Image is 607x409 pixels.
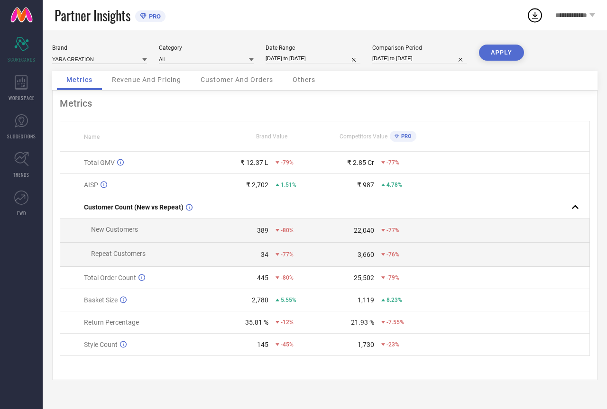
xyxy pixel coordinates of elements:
[201,76,273,83] span: Customer And Orders
[159,45,254,51] div: Category
[386,251,399,258] span: -76%
[84,296,118,304] span: Basket Size
[372,54,467,64] input: Select comparison period
[84,134,100,140] span: Name
[261,251,268,258] div: 34
[386,159,399,166] span: -77%
[66,76,92,83] span: Metrics
[256,133,287,140] span: Brand Value
[526,7,543,24] div: Open download list
[55,6,130,25] span: Partner Insights
[84,181,98,189] span: AISP
[358,341,374,348] div: 1,730
[240,159,268,166] div: ₹ 12.37 L
[257,341,268,348] div: 145
[91,250,146,257] span: Repeat Customers
[13,171,29,178] span: TRENDS
[354,274,374,282] div: 25,502
[357,181,374,189] div: ₹ 987
[7,133,36,140] span: SUGGESTIONS
[52,45,147,51] div: Brand
[386,227,399,234] span: -77%
[252,296,268,304] div: 2,780
[386,319,404,326] span: -7.55%
[386,297,402,303] span: 8.23%
[479,45,524,61] button: APPLY
[354,227,374,234] div: 22,040
[9,94,35,101] span: WORKSPACE
[340,133,387,140] span: Competitors Value
[112,76,181,83] span: Revenue And Pricing
[245,318,268,326] div: 35.81 %
[266,54,360,64] input: Select date range
[60,98,590,109] div: Metrics
[386,182,402,188] span: 4.78%
[84,318,139,326] span: Return Percentage
[386,274,399,281] span: -79%
[84,203,184,211] span: Customer Count (New vs Repeat)
[399,133,412,139] span: PRO
[281,182,296,188] span: 1.51%
[281,341,294,348] span: -45%
[91,226,138,233] span: New Customers
[246,181,268,189] div: ₹ 2,702
[281,319,294,326] span: -12%
[347,159,374,166] div: ₹ 2.85 Cr
[358,251,374,258] div: 3,660
[84,159,115,166] span: Total GMV
[281,274,294,281] span: -80%
[257,227,268,234] div: 389
[386,341,399,348] span: -23%
[8,56,36,63] span: SCORECARDS
[293,76,315,83] span: Others
[84,274,136,282] span: Total Order Count
[257,274,268,282] div: 445
[372,45,467,51] div: Comparison Period
[266,45,360,51] div: Date Range
[84,341,118,348] span: Style Count
[17,209,26,217] span: FWD
[281,297,296,303] span: 5.55%
[281,159,294,166] span: -79%
[281,251,294,258] span: -77%
[351,318,374,326] div: 21.93 %
[147,13,161,20] span: PRO
[358,296,374,304] div: 1,119
[281,227,294,234] span: -80%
